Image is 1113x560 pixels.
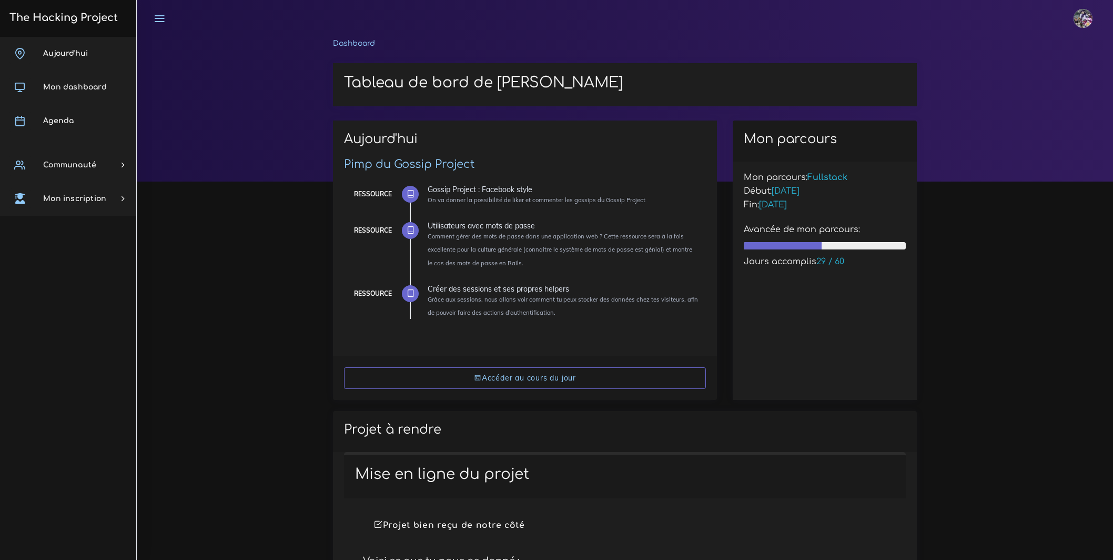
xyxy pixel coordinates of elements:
span: Fullstack [807,173,847,182]
div: Gossip Project : Facebook style [428,186,698,193]
span: Mon inscription [43,195,106,203]
a: Dashboard [333,39,375,47]
span: [DATE] [759,200,787,209]
div: Utilisateurs avec mots de passe [428,222,698,229]
a: Accéder au cours du jour [344,367,706,389]
span: [DATE] [772,186,800,196]
span: Communauté [43,161,96,169]
div: Ressource [354,288,392,299]
h2: Projet à rendre [344,422,906,437]
h2: Mon parcours [744,132,906,147]
h1: Mise en ligne du projet [355,466,895,484]
a: Pimp du Gossip Project [344,158,475,171]
span: 29 / 60 [816,257,844,266]
h5: Jours accomplis [744,257,906,267]
h5: Début: [744,186,906,196]
img: eg54bupqcshyolnhdacp.jpg [1074,9,1092,28]
h5: Fin: [744,200,906,210]
h4: Projet bien reçu de notre côté [374,521,876,531]
small: On va donner la possibilité de liker et commenter les gossips du Gossip Project [428,196,645,204]
small: Grâce aux sessions, nous allons voir comment tu peux stocker des données chez tes visiteurs, afin... [428,296,698,316]
span: Aujourd'hui [43,49,88,57]
span: Mon dashboard [43,83,107,91]
div: Ressource [354,188,392,200]
span: Agenda [43,117,74,125]
h2: Aujourd'hui [344,132,706,154]
h1: Tableau de bord de [PERSON_NAME] [344,74,906,92]
div: Créer des sessions et ses propres helpers [428,285,698,293]
div: Ressource [354,225,392,236]
h5: Mon parcours: [744,173,906,183]
small: Comment gérer des mots de passe dans une application web ? Cette ressource sera à la fois excelle... [428,233,692,266]
h5: Avancée de mon parcours: [744,225,906,235]
h3: The Hacking Project [6,12,118,24]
